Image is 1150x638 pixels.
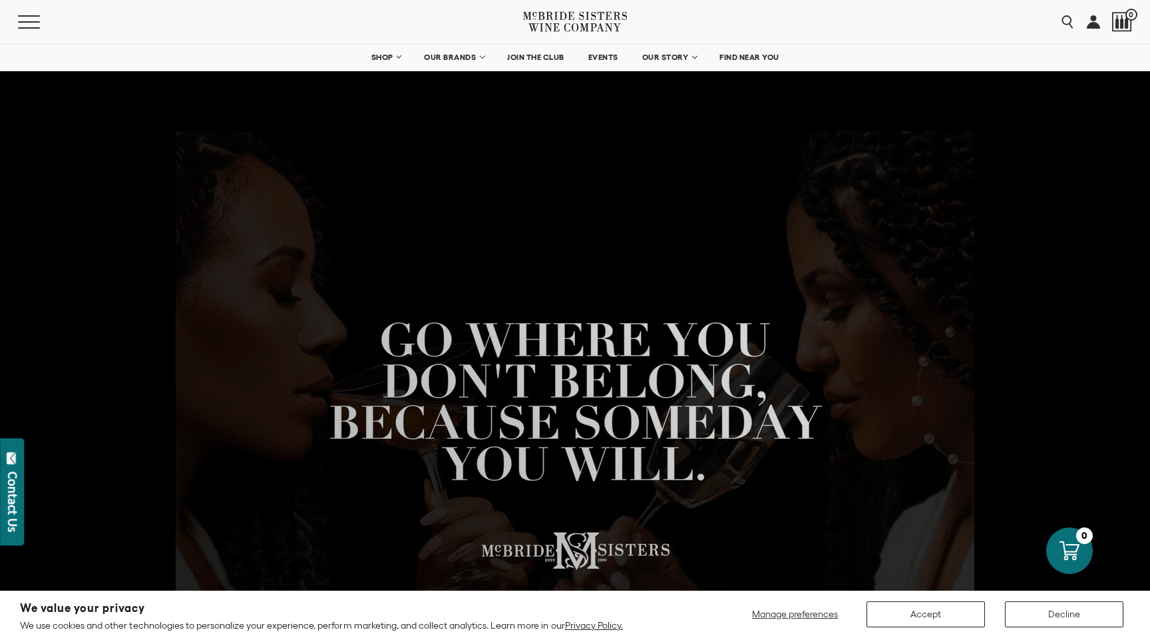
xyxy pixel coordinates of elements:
[18,15,66,29] button: Mobile Menu Trigger
[634,44,705,71] a: OUR STORY
[866,601,985,627] button: Accept
[1125,9,1137,21] span: 0
[711,44,788,71] a: FIND NEAR YOU
[20,619,623,631] p: We use cookies and other technologies to personalize your experience, perform marketing, and coll...
[1005,601,1123,627] button: Decline
[6,472,19,532] div: Contact Us
[752,609,838,619] span: Manage preferences
[565,620,623,631] a: Privacy Policy.
[588,53,618,62] span: EVENTS
[20,603,623,614] h2: We value your privacy
[642,53,689,62] span: OUR STORY
[1076,527,1093,544] div: 0
[719,53,779,62] span: FIND NEAR YOU
[498,44,573,71] a: JOIN THE CLUB
[507,53,564,62] span: JOIN THE CLUB
[744,601,847,627] button: Manage preferences
[415,44,492,71] a: OUR BRANDS
[580,44,627,71] a: EVENTS
[424,53,476,62] span: OUR BRANDS
[362,44,409,71] a: SHOP
[371,53,393,62] span: SHOP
